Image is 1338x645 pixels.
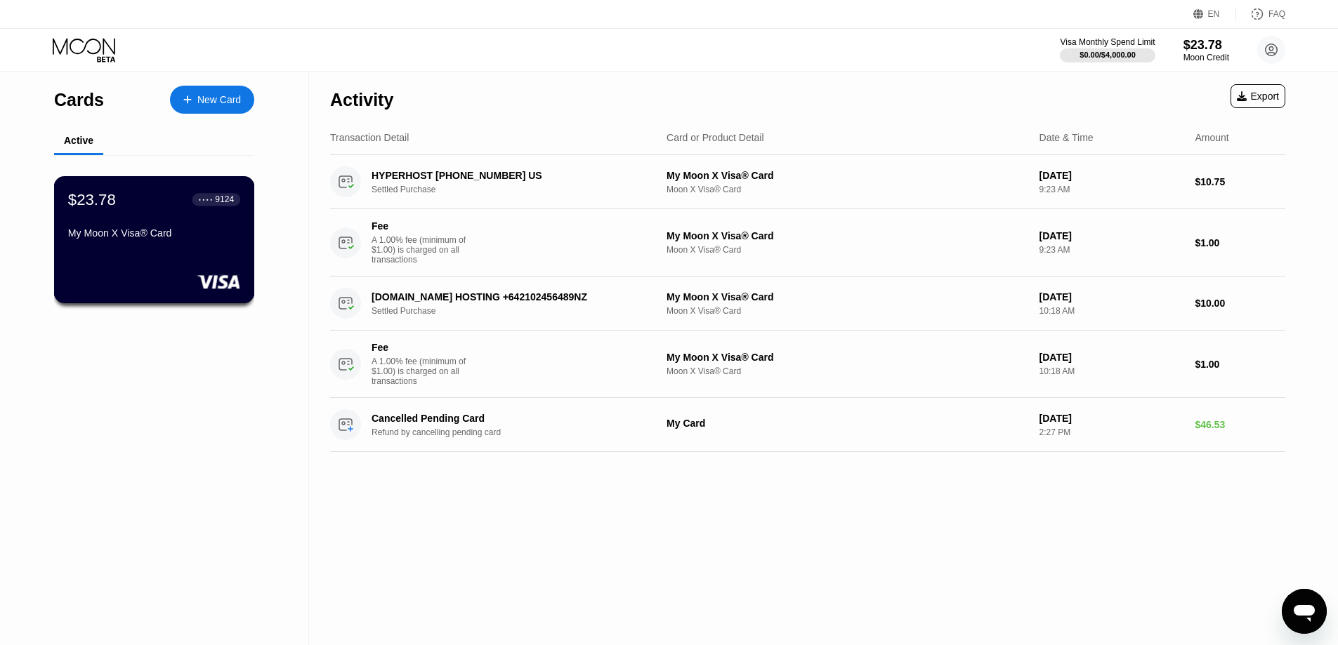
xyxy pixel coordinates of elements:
div: Moon X Visa® Card [667,366,1028,376]
div: 10:18 AM [1039,306,1184,316]
div: Visa Monthly Spend Limit$0.00/$4,000.00 [1060,37,1155,62]
div: [DOMAIN_NAME] HOSTING +642102456489NZSettled PurchaseMy Moon X Visa® CardMoon X Visa® Card[DATE]1... [330,277,1285,331]
div: [DOMAIN_NAME] HOSTING +642102456489NZ [372,291,644,302]
div: My Moon X Visa® Card [667,230,1028,241]
div: Export [1231,84,1285,108]
div: Active [64,135,93,146]
div: Settled Purchase [372,185,664,194]
div: New Card [197,94,241,106]
div: [DATE] [1039,291,1184,302]
div: $46.53 [1195,419,1285,430]
div: Transaction Detail [330,132,409,143]
div: FAQ [1236,7,1285,21]
div: New Card [170,86,254,114]
div: $0.00 / $4,000.00 [1080,51,1136,59]
div: Settled Purchase [372,306,664,316]
div: $23.78Moon Credit [1183,38,1229,62]
div: Cards [54,90,104,110]
div: [DATE] [1039,170,1184,181]
div: $1.00 [1195,359,1285,370]
div: Cancelled Pending Card [372,413,644,424]
div: Fee [372,220,470,232]
div: My Moon X Visa® Card [667,291,1028,302]
div: My Moon X Visa® Card [667,352,1028,363]
div: $10.75 [1195,176,1285,187]
div: ● ● ● ● [199,197,213,201]
div: Moon X Visa® Card [667,306,1028,316]
div: HYPERHOST [PHONE_NUMBER] USSettled PurchaseMy Moon X Visa® CardMoon X Visa® Card[DATE]9:23 AM$10.75 [330,155,1285,209]
div: Amount [1195,132,1228,143]
div: 2:27 PM [1039,427,1184,437]
div: $1.00 [1195,237,1285,248]
div: [DATE] [1039,230,1184,241]
div: HYPERHOST [PHONE_NUMBER] US [372,170,644,181]
div: My Moon X Visa® Card [68,227,240,239]
div: A 1.00% fee (minimum of $1.00) is charged on all transactions [372,235,477,265]
div: EN [1208,9,1220,19]
div: Activity [330,90,393,110]
div: Moon Credit [1183,53,1229,62]
div: FeeA 1.00% fee (minimum of $1.00) is charged on all transactionsMy Moon X Visa® CardMoon X Visa® ... [330,209,1285,277]
div: [DATE] [1039,413,1184,424]
div: $23.78● ● ● ●9124My Moon X Visa® Card [55,177,254,302]
div: FeeA 1.00% fee (minimum of $1.00) is charged on all transactionsMy Moon X Visa® CardMoon X Visa® ... [330,331,1285,398]
div: FAQ [1268,9,1285,19]
div: 9124 [215,194,234,204]
div: 9:23 AM [1039,245,1184,255]
div: $23.78 [1183,38,1229,53]
div: Date & Time [1039,132,1094,143]
div: EN [1193,7,1236,21]
div: My Moon X Visa® Card [667,170,1028,181]
div: My Card [667,418,1028,429]
div: Card or Product Detail [667,132,764,143]
div: Fee [372,342,470,353]
div: Export [1237,91,1279,102]
div: Cancelled Pending CardRefund by cancelling pending cardMy Card[DATE]2:27 PM$46.53 [330,398,1285,452]
div: $23.78 [68,190,116,208]
iframe: Button to launch messaging window [1282,589,1327,634]
div: 10:18 AM [1039,366,1184,376]
div: 9:23 AM [1039,185,1184,194]
div: Moon X Visa® Card [667,185,1028,194]
div: [DATE] [1039,352,1184,363]
div: A 1.00% fee (minimum of $1.00) is charged on all transactions [372,357,477,386]
div: Refund by cancelling pending card [372,427,664,437]
div: $10.00 [1195,298,1285,309]
div: Moon X Visa® Card [667,245,1028,255]
div: Visa Monthly Spend Limit [1060,37,1155,47]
